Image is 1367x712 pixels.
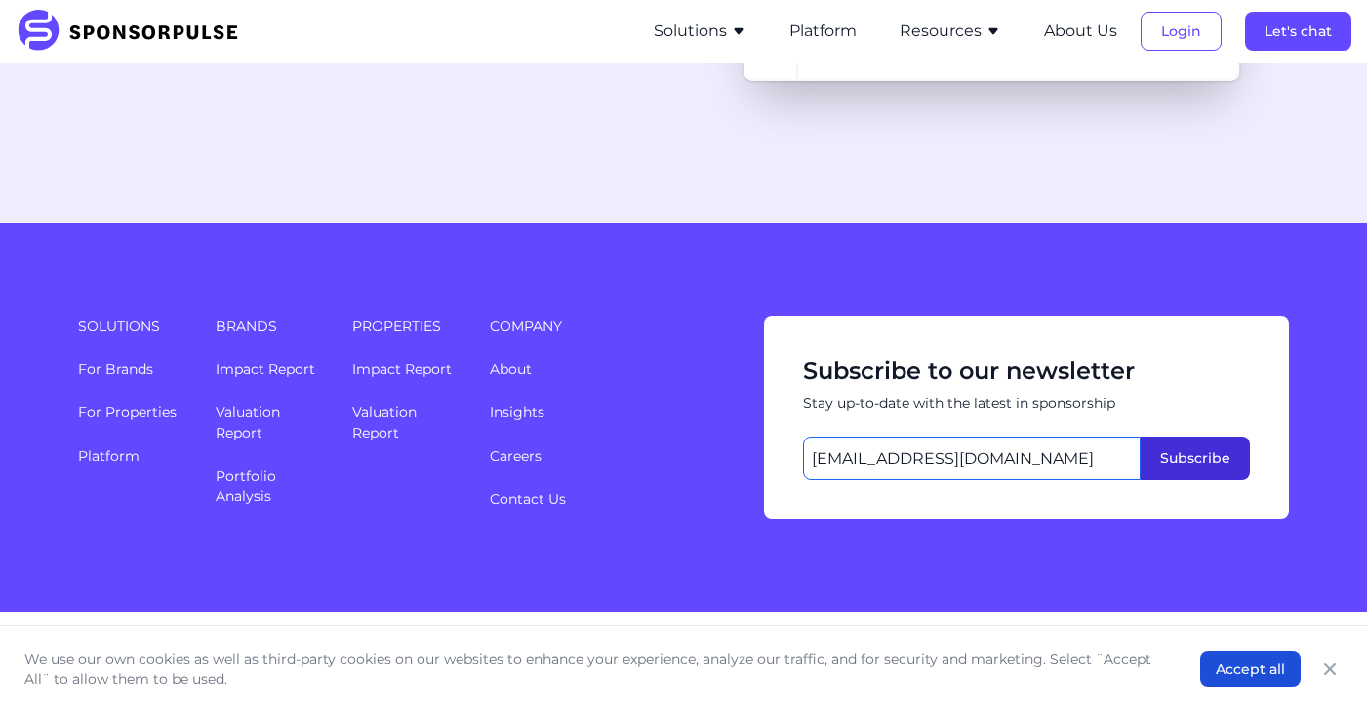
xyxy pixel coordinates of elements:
a: For Properties [78,403,177,421]
a: Platform [789,22,857,40]
p: We use our own cookies as well as third-party cookies on our websites to enhance your experience,... [24,649,1161,689]
button: Subscribe [1141,437,1250,480]
a: About Us [1044,22,1117,40]
a: Insights [490,403,544,421]
a: Valuation Report [352,403,417,441]
span: Solutions [78,316,192,336]
a: Login [1141,22,1222,40]
a: Contact Us [490,490,566,508]
button: Accept all [1200,651,1301,687]
input: Enter your email [803,437,1141,480]
a: Impact Report [352,360,452,378]
a: For Brands [78,360,153,378]
a: Valuation Report [216,403,280,441]
button: Let's chat [1245,12,1351,51]
a: Let's chat [1245,22,1351,40]
button: Solutions [654,20,746,43]
span: Company [490,316,741,336]
button: Platform [789,20,857,43]
span: Stay up-to-date with the latest in sponsorship [803,395,1250,414]
span: Properties [352,316,466,336]
a: Portfolio Analysis [216,467,276,505]
span: Subscribe to our newsletter [803,356,1250,387]
img: SponsorPulse [16,10,253,53]
a: Impact Report [216,360,315,378]
a: Platform [78,447,140,465]
span: Brands [216,316,330,336]
button: Login [1141,12,1222,51]
button: About Us [1044,20,1117,43]
a: About [490,360,532,378]
a: Careers [490,447,542,465]
button: Resources [900,20,1001,43]
iframe: Chat Widget [1269,618,1367,712]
